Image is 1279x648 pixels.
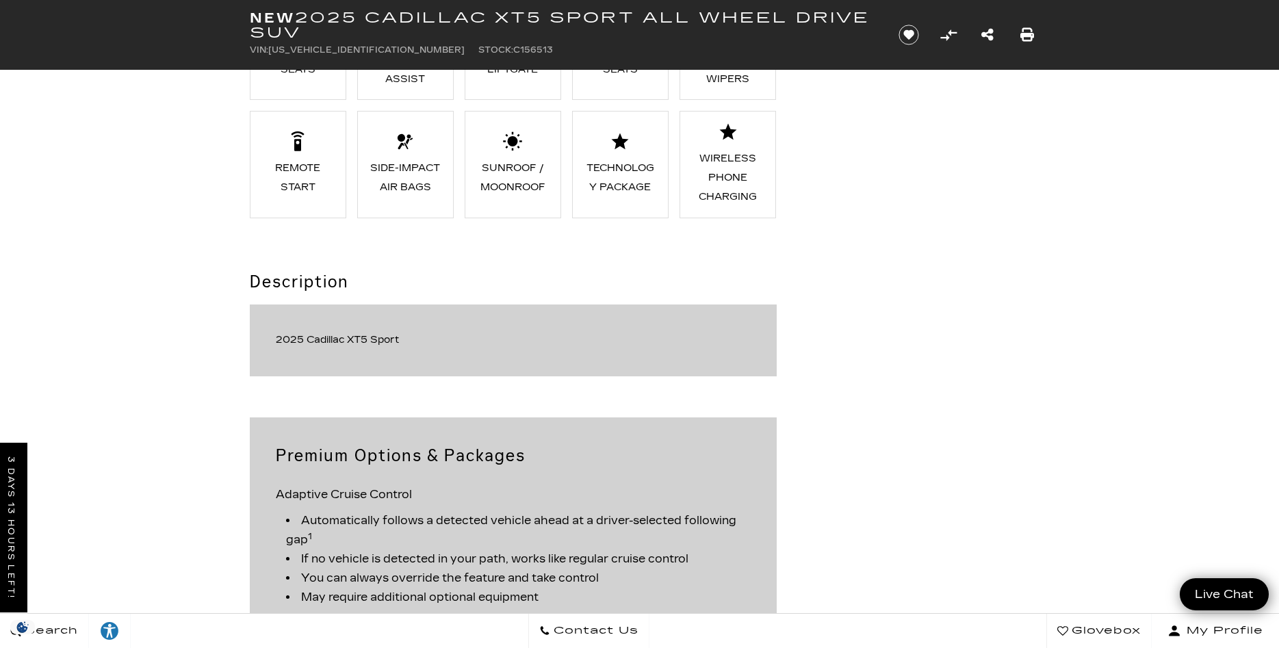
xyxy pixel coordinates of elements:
h2: Premium Options & Packages [276,443,750,468]
div: Side-Impact Air Bags [368,159,443,197]
span: [US_VEHICLE_IDENTIFICATION_NUMBER] [268,45,465,55]
section: Click to Open Cookie Consent Modal [7,620,38,634]
span: My Profile [1181,621,1263,640]
img: Opt-Out Icon [7,620,38,634]
div: Remote Start [261,159,335,197]
button: Save vehicle [894,24,924,46]
span: Live Chat [1188,586,1261,602]
button: Open user profile menu [1152,614,1279,648]
h2: Description [250,270,777,294]
span: C156513 [513,45,553,55]
div: Adaptive Cruise Control [276,478,750,621]
span: Search [21,621,78,640]
a: Share this New 2025 Cadillac XT5 Sport All Wheel Drive SUV [981,25,994,44]
a: Contact Us [528,614,649,648]
sup: 1 [308,532,312,541]
li: You can always override the feature and take control [286,569,750,588]
a: Live Chat [1180,578,1269,610]
a: Print this New 2025 Cadillac XT5 Sport All Wheel Drive SUV [1020,25,1034,44]
strong: New [250,10,295,26]
span: Stock: [478,45,513,55]
li: If no vehicle is detected in your path, works like regular cruise control [286,549,750,569]
div: Technology Package [583,159,658,197]
span: Contact Us [550,621,638,640]
li: Automatically follows a detected vehicle ahead at a driver-selected following gap [286,511,750,549]
div: Wireless Phone Charging [690,149,765,207]
button: Compare Vehicle [938,25,959,45]
h1: 2025 Cadillac XT5 Sport All Wheel Drive SUV [250,10,876,40]
div: 2025 Cadillac XT5 Sport [276,331,750,350]
span: VIN: [250,45,268,55]
li: May require additional optional equipment [286,588,750,607]
span: Glovebox [1068,621,1141,640]
a: Glovebox [1046,614,1152,648]
div: Explore your accessibility options [89,621,130,641]
a: Explore your accessibility options [89,614,131,648]
div: Sunroof / Moonroof [476,159,550,197]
